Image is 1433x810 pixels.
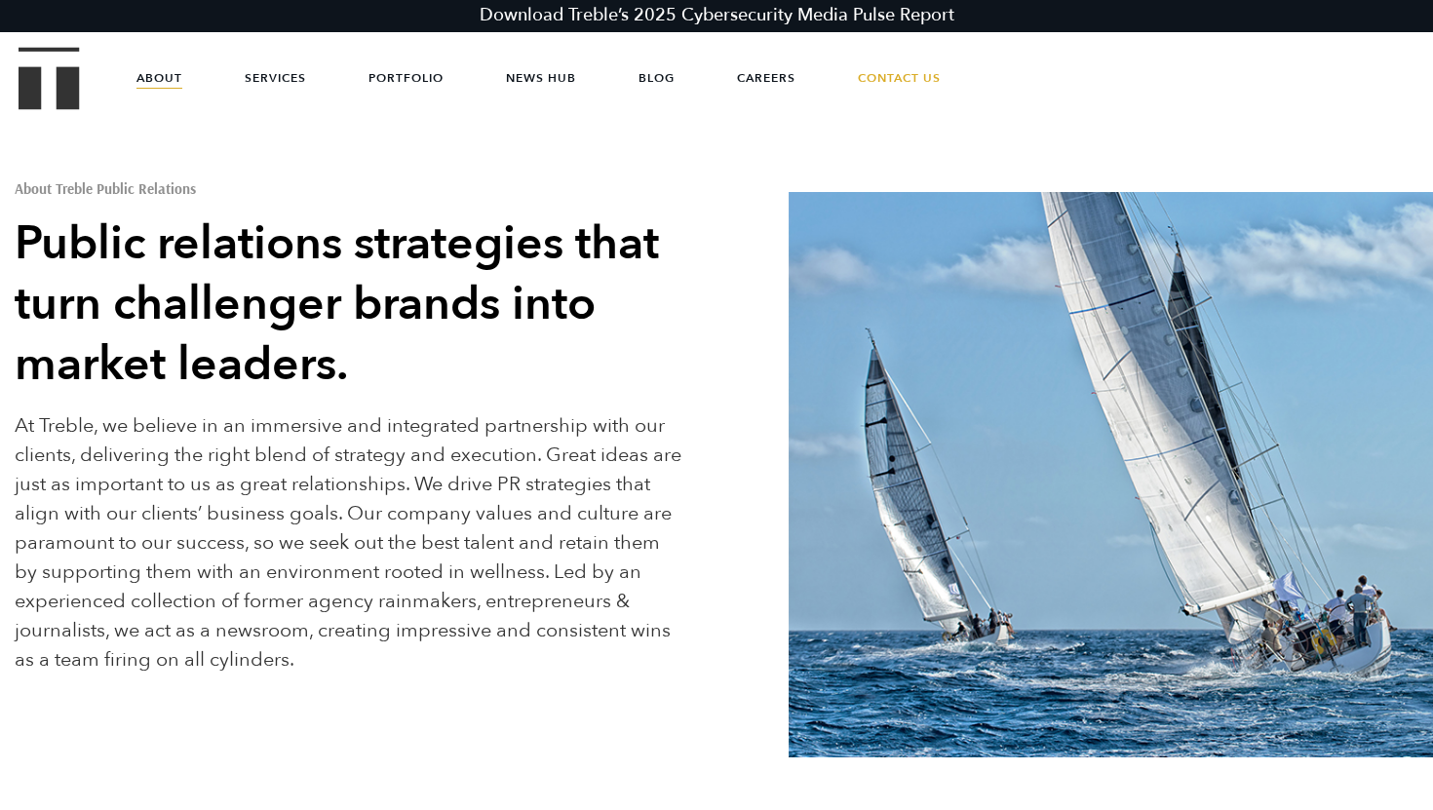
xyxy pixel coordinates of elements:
[858,49,941,107] a: Contact Us
[639,49,675,107] a: Blog
[368,49,444,107] a: Portfolio
[506,49,576,107] a: News Hub
[19,47,80,109] img: Treble logo
[15,213,682,395] h2: Public relations strategies that turn challenger brands into market leaders.
[15,181,682,196] h1: About Treble Public Relations
[136,49,182,107] a: About
[737,49,795,107] a: Careers
[245,49,306,107] a: Services
[15,411,682,675] p: At Treble, we believe in an immersive and integrated partnership with our clients, delivering the...
[19,49,78,108] a: Treble Homepage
